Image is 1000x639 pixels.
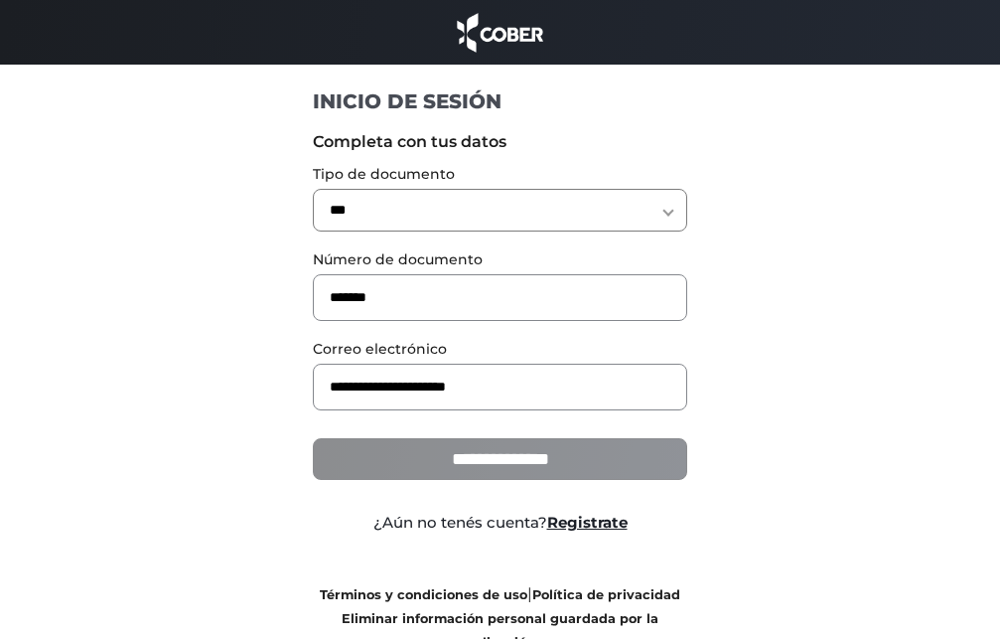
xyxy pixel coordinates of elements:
img: cober_marca.png [452,10,549,55]
h1: INICIO DE SESIÓN [313,88,687,114]
label: Correo electrónico [313,339,687,360]
label: Número de documento [313,249,687,270]
div: ¿Aún no tenés cuenta? [298,512,702,535]
a: Términos y condiciones de uso [320,587,527,602]
a: Registrate [547,513,628,532]
label: Completa con tus datos [313,130,687,154]
a: Política de privacidad [532,587,680,602]
label: Tipo de documento [313,164,687,185]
